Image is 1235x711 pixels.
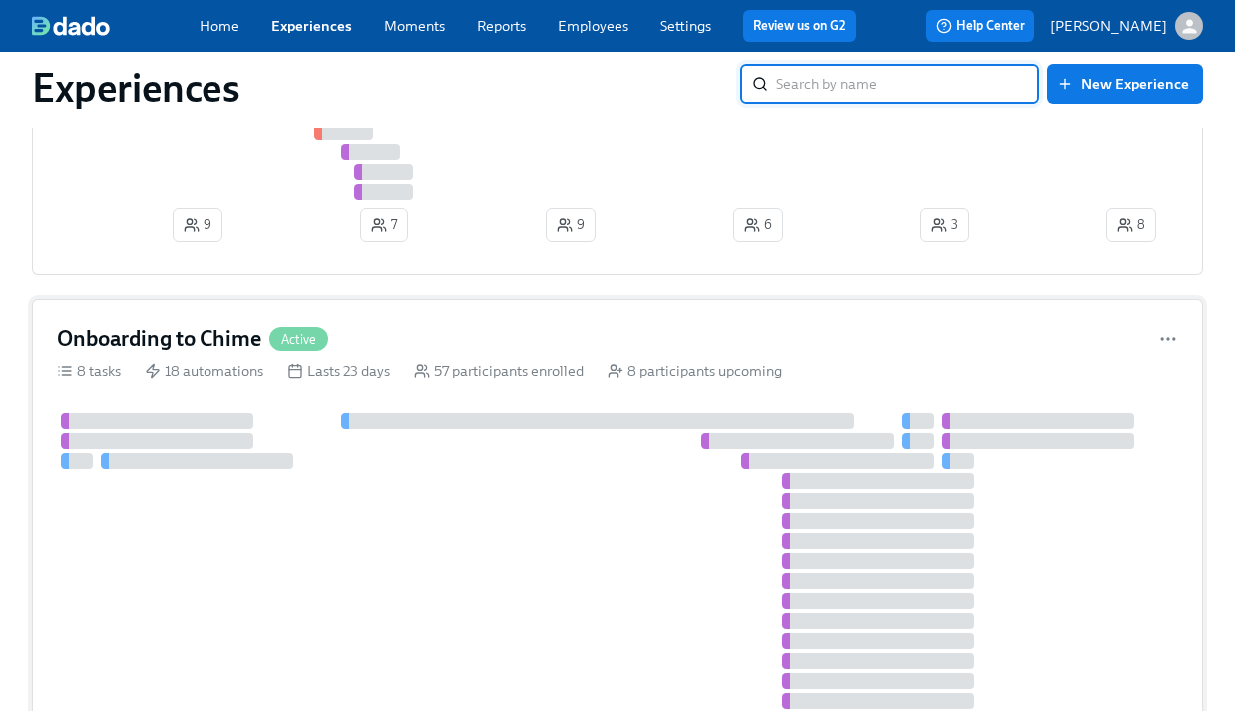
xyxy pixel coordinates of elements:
[1061,74,1189,94] span: New Experience
[1050,12,1203,40] button: [PERSON_NAME]
[269,332,328,347] span: Active
[557,215,585,235] span: 9
[546,208,596,242] button: 9
[384,17,445,35] a: Moments
[173,208,222,242] button: 9
[660,17,711,35] a: Settings
[32,64,240,112] h1: Experiences
[57,361,121,381] div: 8 tasks
[145,361,263,381] div: 18 automations
[32,16,200,36] a: dado
[920,208,969,242] button: 3
[936,16,1025,36] span: Help Center
[753,16,846,36] a: Review us on G2
[1117,215,1145,235] span: 8
[32,16,110,36] img: dado
[743,10,856,42] button: Review us on G2
[200,17,239,35] a: Home
[776,64,1039,104] input: Search by name
[57,324,261,354] h4: Onboarding to Chime
[744,215,772,235] span: 6
[371,215,397,235] span: 7
[287,361,390,381] div: Lasts 23 days
[1047,64,1203,104] button: New Experience
[733,208,783,242] button: 6
[608,361,782,381] div: 8 participants upcoming
[926,10,1034,42] button: Help Center
[271,17,352,35] a: Experiences
[477,17,526,35] a: Reports
[1050,16,1167,36] p: [PERSON_NAME]
[414,361,584,381] div: 57 participants enrolled
[184,215,211,235] span: 9
[558,17,628,35] a: Employees
[1106,208,1156,242] button: 8
[360,208,408,242] button: 7
[931,215,958,235] span: 3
